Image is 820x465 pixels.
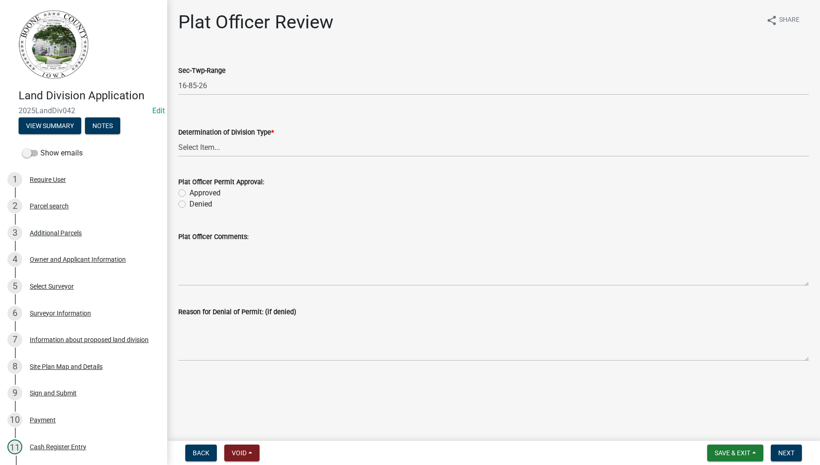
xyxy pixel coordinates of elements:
div: 7 [7,332,22,347]
div: Require User [30,176,66,183]
label: Show emails [22,148,83,159]
div: Owner and Applicant Information [30,256,126,263]
button: Notes [85,117,120,134]
label: Denied [189,199,212,210]
div: 10 [7,413,22,427]
wm-modal-confirm: Notes [85,123,120,130]
div: 11 [7,439,22,454]
button: View Summary [19,117,81,134]
div: 6 [7,306,22,321]
span: 2025LandDiv042 [19,106,149,115]
div: 5 [7,279,22,294]
div: 1 [7,172,22,187]
label: Approved [189,187,221,199]
div: Additional Parcels [30,230,82,236]
span: Share [779,15,800,26]
h4: Land Division Application [19,89,160,103]
button: Save & Exit [707,445,763,461]
i: share [766,15,777,26]
label: Plat Officer Permit Approval: [178,179,264,186]
div: Payment [30,417,56,423]
div: 9 [7,386,22,400]
button: Back [185,445,217,461]
wm-modal-confirm: Summary [19,123,81,130]
img: Boone County, Iowa [19,10,89,79]
a: Edit [152,106,165,115]
div: Select Surveyor [30,283,74,290]
div: Cash Register Entry [30,444,86,450]
div: 2 [7,199,22,213]
label: Sec-Twp-Range [178,68,226,74]
button: Void [224,445,260,461]
label: Determination of Division Type [178,129,274,136]
div: Parcel search [30,203,69,209]
label: Reason for Denial of Permit: (if denied) [178,309,296,316]
button: Next [771,445,802,461]
div: 8 [7,359,22,374]
h1: Plat Officer Review [178,11,333,33]
span: Void [232,449,247,457]
div: Information about proposed land division [30,336,149,343]
div: 3 [7,226,22,240]
span: Back [193,449,209,457]
wm-modal-confirm: Edit Application Number [152,106,165,115]
button: shareShare [759,11,807,29]
div: Site Plan Map and Details [30,363,103,370]
div: 4 [7,252,22,267]
div: Sign and Submit [30,390,77,396]
span: Save & Exit [715,449,750,457]
div: Surveyor Information [30,310,91,316]
label: Plat Officer Comments: [178,234,248,240]
span: Next [778,449,794,457]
